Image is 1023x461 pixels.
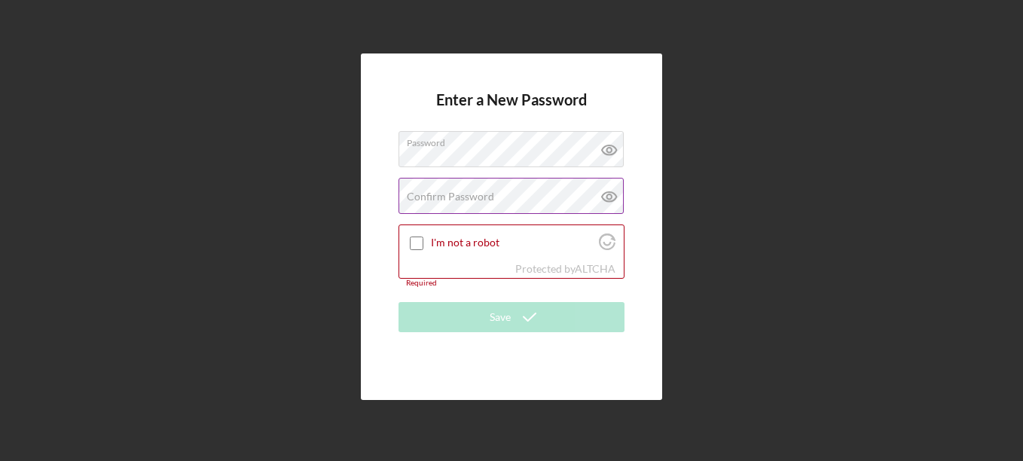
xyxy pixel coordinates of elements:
[490,302,511,332] div: Save
[407,132,624,148] label: Password
[515,263,615,275] div: Protected by
[407,191,494,203] label: Confirm Password
[436,91,587,131] h4: Enter a New Password
[399,279,624,288] div: Required
[599,240,615,252] a: Visit Altcha.org
[431,237,594,249] label: I'm not a robot
[575,262,615,275] a: Visit Altcha.org
[399,302,624,332] button: Save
